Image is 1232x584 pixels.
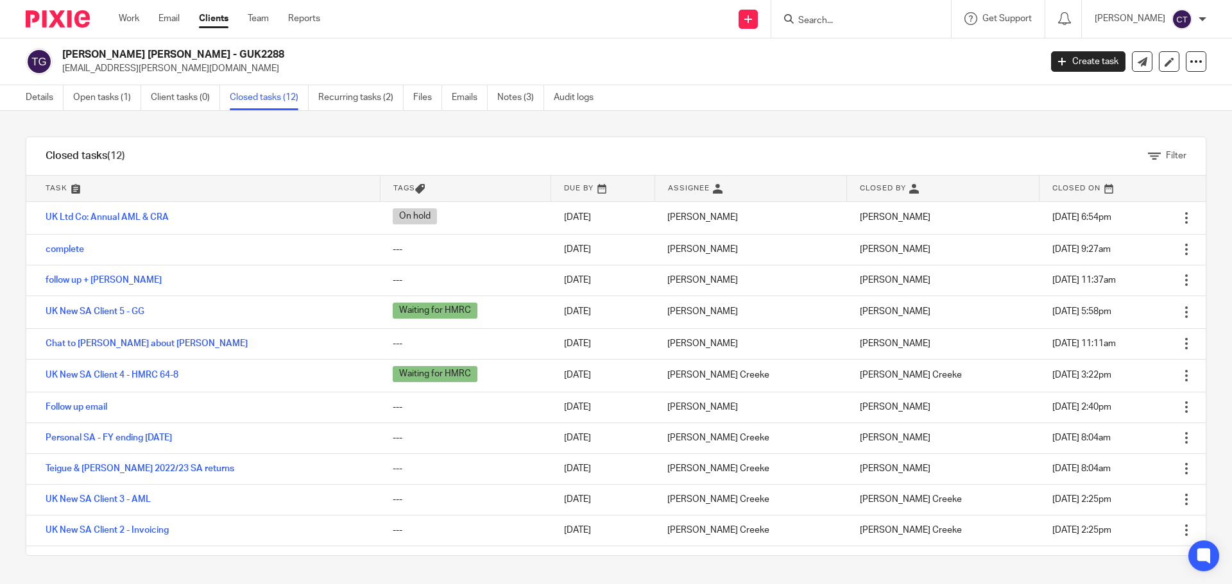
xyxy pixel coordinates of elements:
[551,422,654,453] td: [DATE]
[393,303,477,319] span: Waiting for HMRC
[982,14,1032,23] span: Get Support
[551,484,654,515] td: [DATE]
[1052,307,1111,316] span: [DATE] 5:58pm
[860,371,962,380] span: [PERSON_NAME] Creeke
[551,328,654,359] td: [DATE]
[654,328,847,359] td: [PERSON_NAME]
[797,15,912,27] input: Search
[1051,51,1125,72] a: Create task
[1052,276,1116,285] span: [DATE] 11:37am
[393,555,538,567] div: ---
[551,546,654,576] td: [DATE]
[46,526,169,535] a: UK New SA Client 2 - Invoicing
[654,546,847,576] td: [PERSON_NAME]
[860,464,930,473] span: [PERSON_NAME]
[654,515,847,546] td: [PERSON_NAME] Creeke
[46,213,169,222] a: UK Ltd Co: Annual AML & CRA
[1172,9,1192,29] img: svg%3E
[380,176,551,201] th: Tags
[1052,433,1111,442] span: [DATE] 8:04am
[393,337,538,350] div: ---
[1052,464,1111,473] span: [DATE] 8:04am
[393,431,538,444] div: ---
[46,403,107,412] a: Follow up email
[288,12,320,25] a: Reports
[248,12,269,25] a: Team
[551,515,654,546] td: [DATE]
[551,296,654,328] td: [DATE]
[46,371,178,380] a: UK New SA Client 4 - HMRC 64-8
[199,12,228,25] a: Clients
[26,85,64,110] a: Details
[1052,339,1116,348] span: [DATE] 11:11am
[654,234,847,265] td: [PERSON_NAME]
[860,213,930,222] span: [PERSON_NAME]
[73,85,141,110] a: Open tasks (1)
[393,462,538,475] div: ---
[654,265,847,296] td: [PERSON_NAME]
[1052,403,1111,412] span: [DATE] 2:40pm
[393,243,538,256] div: ---
[46,276,162,285] a: follow up + [PERSON_NAME]
[393,366,477,382] span: Waiting for HMRC
[654,201,847,234] td: [PERSON_NAME]
[230,85,309,110] a: Closed tasks (12)
[551,265,654,296] td: [DATE]
[1052,526,1111,535] span: [DATE] 2:25pm
[413,85,442,110] a: Files
[497,85,544,110] a: Notes (3)
[860,495,962,504] span: [PERSON_NAME] Creeke
[860,433,930,442] span: [PERSON_NAME]
[860,276,930,285] span: [PERSON_NAME]
[393,401,538,413] div: ---
[151,85,220,110] a: Client tasks (0)
[393,524,538,537] div: ---
[26,48,53,75] img: svg%3E
[46,495,151,504] a: UK New SA Client 3 - AML
[46,339,248,348] a: Chat to [PERSON_NAME] about [PERSON_NAME]
[62,48,838,62] h2: [PERSON_NAME] [PERSON_NAME] - GUK2288
[1052,245,1111,254] span: [DATE] 9:27am
[654,392,847,422] td: [PERSON_NAME]
[1095,12,1165,25] p: [PERSON_NAME]
[318,85,404,110] a: Recurring tasks (2)
[46,307,144,316] a: UK New SA Client 5 - GG
[551,453,654,484] td: [DATE]
[1052,495,1111,504] span: [DATE] 2:25pm
[1052,213,1111,222] span: [DATE] 6:54pm
[551,392,654,422] td: [DATE]
[46,464,234,473] a: Teigue & [PERSON_NAME] 2022/23 SA returns
[551,201,654,234] td: [DATE]
[452,85,488,110] a: Emails
[654,484,847,515] td: [PERSON_NAME] Creeke
[393,493,538,506] div: ---
[1166,151,1186,160] span: Filter
[393,274,538,287] div: ---
[860,245,930,254] span: [PERSON_NAME]
[860,403,930,412] span: [PERSON_NAME]
[393,208,437,224] span: On hold
[551,359,654,392] td: [DATE]
[554,85,603,110] a: Audit logs
[860,307,930,316] span: [PERSON_NAME]
[62,62,1032,75] p: [EMAIL_ADDRESS][PERSON_NAME][DOMAIN_NAME]
[46,149,125,163] h1: Closed tasks
[119,12,139,25] a: Work
[551,234,654,265] td: [DATE]
[1052,371,1111,380] span: [DATE] 3:22pm
[860,339,930,348] span: [PERSON_NAME]
[654,422,847,453] td: [PERSON_NAME] Creeke
[654,453,847,484] td: [PERSON_NAME] Creeke
[46,433,172,442] a: Personal SA - FY ending [DATE]
[158,12,180,25] a: Email
[654,296,847,328] td: [PERSON_NAME]
[654,359,847,392] td: [PERSON_NAME] Creeke
[860,526,962,535] span: [PERSON_NAME] Creeke
[107,151,125,161] span: (12)
[26,10,90,28] img: Pixie
[46,245,84,254] a: complete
